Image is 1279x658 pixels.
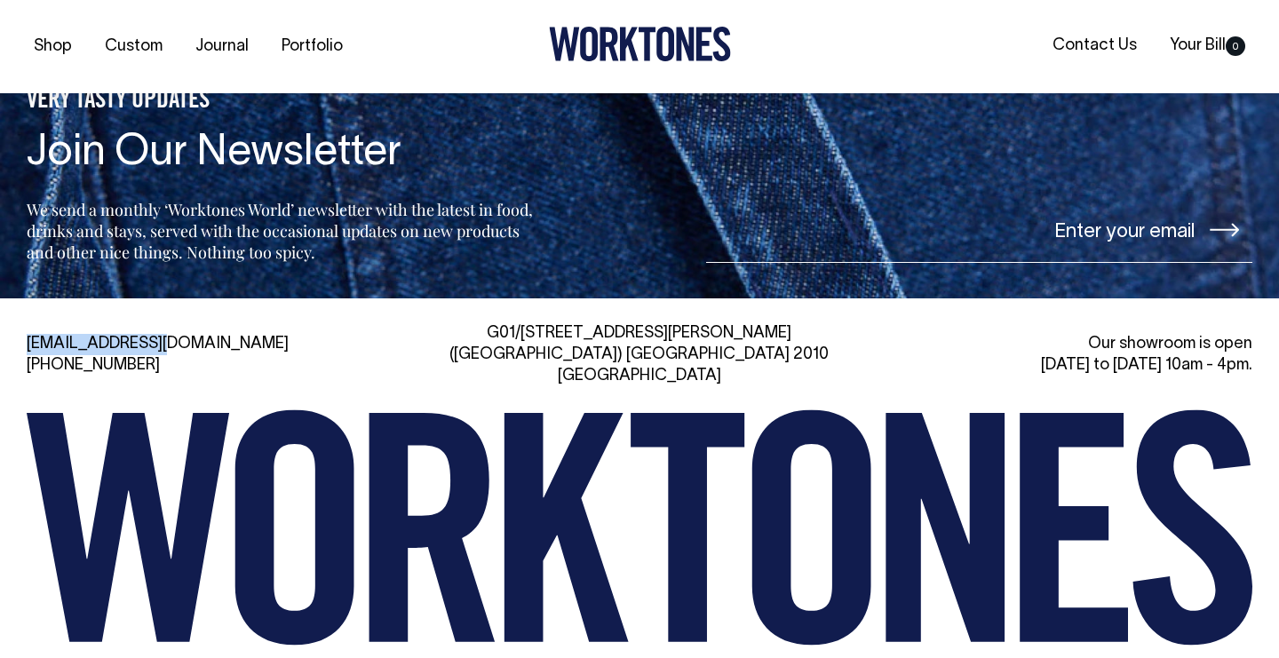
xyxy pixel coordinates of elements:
a: Contact Us [1045,31,1144,60]
a: [EMAIL_ADDRESS][DOMAIN_NAME] [27,337,289,352]
h5: VERY TASTY UPDATES [27,86,538,116]
div: G01/[STREET_ADDRESS][PERSON_NAME] ([GEOGRAPHIC_DATA]) [GEOGRAPHIC_DATA] 2010 [GEOGRAPHIC_DATA] [444,323,835,387]
span: 0 [1226,36,1245,56]
a: Custom [98,32,170,61]
a: [PHONE_NUMBER] [27,358,160,373]
div: Our showroom is open [DATE] to [DATE] 10am - 4pm. [862,334,1252,377]
a: Portfolio [274,32,350,61]
a: Your Bill0 [1163,31,1252,60]
input: Enter your email [706,196,1252,263]
p: We send a monthly ‘Worktones World’ newsletter with the latest in food, drinks and stays, served ... [27,199,538,263]
a: Shop [27,32,79,61]
h4: Join Our Newsletter [27,131,538,178]
a: Journal [188,32,256,61]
